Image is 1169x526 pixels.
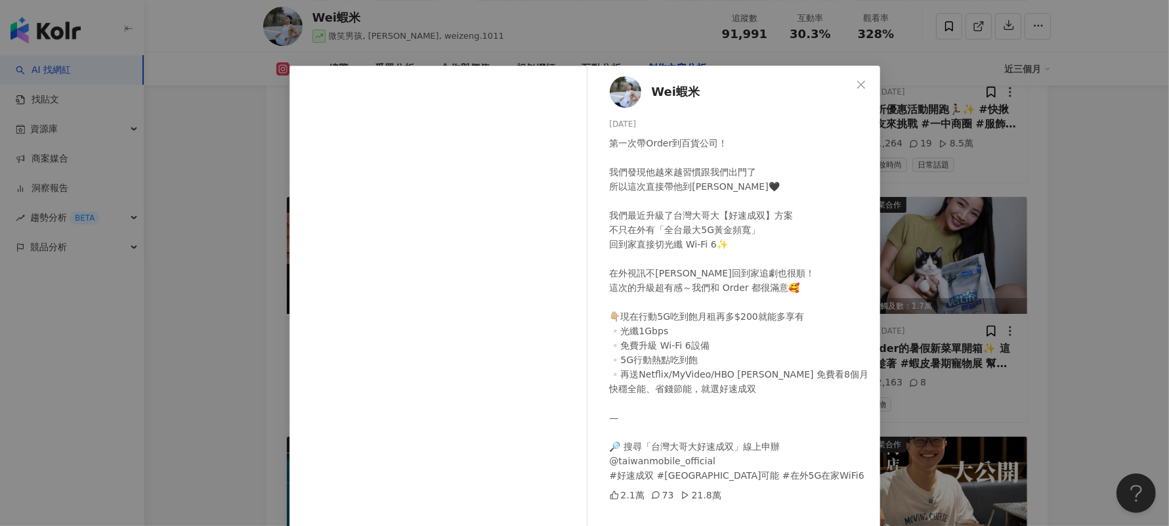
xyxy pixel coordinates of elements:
[856,79,866,90] span: close
[610,118,870,131] div: [DATE]
[681,488,721,502] div: 21.8萬
[610,488,645,502] div: 2.1萬
[610,76,641,108] img: KOL Avatar
[610,136,870,483] div: 第一次帶Order到百貨公司！ 我們發現他越來越習慣跟我們出門了 所以這次直接帶他到[PERSON_NAME]🖤 我們最近升級了台灣大哥大【好速成双】方案 不只在外有「全台最大5G黃金頻寬」 回...
[651,488,674,502] div: 73
[610,76,851,108] a: KOL AvatarWei蝦米
[848,72,874,98] button: Close
[652,83,700,101] span: Wei蝦米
